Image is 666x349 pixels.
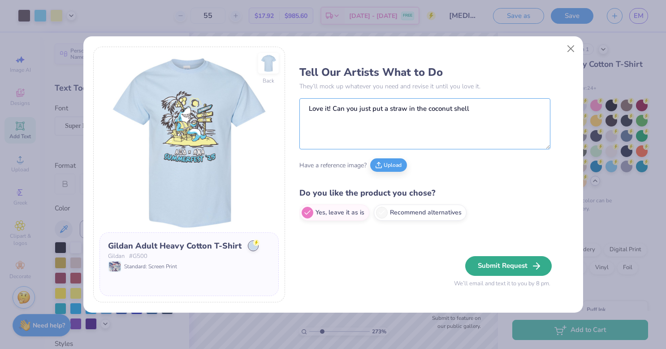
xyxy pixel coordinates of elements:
button: Upload [370,158,407,172]
img: Back [259,54,277,72]
span: Gildan [108,252,125,261]
h3: Tell Our Artists What to Do [299,65,550,79]
p: They’ll mock up whatever you need and revise it until you love it. [299,82,550,91]
span: # G500 [129,252,147,261]
img: Front [99,53,279,232]
div: Back [263,77,274,85]
h4: Do you like the product you chose? [299,187,550,200]
label: Recommend alternatives [374,205,467,221]
span: Standard: Screen Print [124,262,177,270]
button: Submit Request [465,256,552,276]
div: Gildan Adult Heavy Cotton T-Shirt [108,240,242,252]
span: Have a reference image? [299,161,367,170]
img: Standard: Screen Print [109,262,121,271]
label: Yes, leave it as is [299,205,369,221]
textarea: Love it! Can you just put a straw in the coconut shell [299,98,550,149]
button: Close [562,40,579,57]
span: We’ll email and text it to you by 8 pm. [454,279,550,288]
